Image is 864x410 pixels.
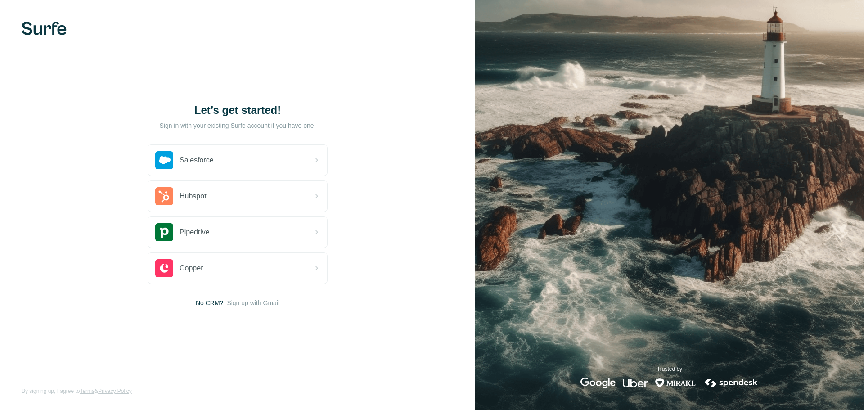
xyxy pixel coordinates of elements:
img: spendesk's logo [703,378,759,388]
span: Hubspot [180,191,207,202]
img: salesforce's logo [155,151,173,169]
span: No CRM? [196,298,223,307]
button: Sign up with Gmail [227,298,279,307]
img: mirakl's logo [655,378,696,388]
p: Sign in with your existing Surfe account if you have one. [159,121,315,130]
h1: Let’s get started! [148,103,328,117]
img: pipedrive's logo [155,223,173,241]
img: uber's logo [623,378,648,388]
span: By signing up, I agree to & [22,387,132,395]
span: Copper [180,263,203,274]
img: google's logo [580,378,616,388]
img: copper's logo [155,259,173,277]
img: hubspot's logo [155,187,173,205]
img: Surfe's logo [22,22,67,35]
a: Privacy Policy [98,388,132,394]
span: Salesforce [180,155,214,166]
span: Pipedrive [180,227,210,238]
a: Terms [80,388,94,394]
p: Trusted by [657,365,682,373]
